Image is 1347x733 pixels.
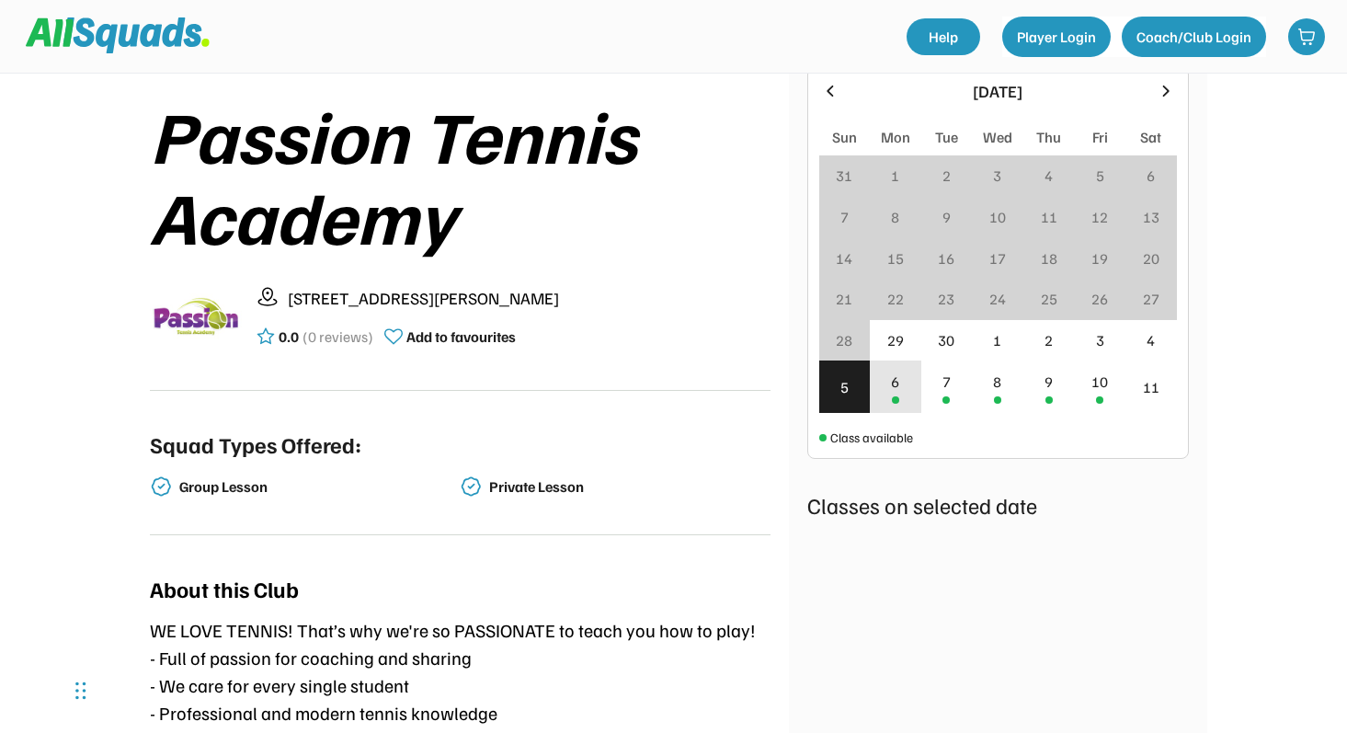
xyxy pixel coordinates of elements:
div: 29 [887,329,904,351]
div: Thu [1036,126,1061,148]
button: Coach/Club Login [1122,17,1266,57]
div: 23 [938,288,954,310]
div: 13 [1143,206,1159,228]
div: Add to favourites [406,326,516,348]
img: check-verified-01.svg [460,475,482,498]
div: Private Lesson [489,478,767,496]
img: logo_square.gif [150,270,242,362]
div: 22 [887,288,904,310]
img: Squad%20Logo.svg [26,17,210,52]
div: 3 [993,165,1001,187]
div: 7 [840,206,849,228]
div: Fri [1092,126,1108,148]
div: 6 [891,371,899,393]
div: 2 [942,165,951,187]
div: Sat [1140,126,1161,148]
div: Wed [983,126,1012,148]
div: 11 [1143,376,1159,398]
div: 18 [1041,247,1057,269]
a: Help [907,18,980,55]
div: 1 [993,329,1001,351]
div: 10 [989,206,1006,228]
div: 6 [1147,165,1155,187]
div: 17 [989,247,1006,269]
div: 1 [891,165,899,187]
div: 5 [1096,165,1104,187]
div: 19 [1091,247,1108,269]
div: 7 [942,371,951,393]
div: Mon [881,126,910,148]
button: Player Login [1002,17,1111,57]
div: 10 [1091,371,1108,393]
img: check-verified-01.svg [150,475,172,498]
div: 15 [887,247,904,269]
div: Sun [832,126,857,148]
div: 0.0 [279,326,299,348]
div: 25 [1041,288,1057,310]
div: 11 [1041,206,1057,228]
div: 9 [1044,371,1053,393]
div: Group Lesson [179,478,457,496]
div: 28 [836,329,852,351]
div: About this Club [150,572,299,605]
div: Tue [935,126,958,148]
div: 27 [1143,288,1159,310]
div: 12 [1091,206,1108,228]
div: 21 [836,288,852,310]
div: Passion Tennis Academy [150,94,771,256]
div: Squad Types Offered: [150,428,361,461]
div: Classes on selected date [807,488,1189,521]
div: 3 [1096,329,1104,351]
div: 31 [836,165,852,187]
div: [DATE] [850,79,1146,104]
div: (0 reviews) [303,326,373,348]
div: 30 [938,329,954,351]
div: 20 [1143,247,1159,269]
div: 4 [1147,329,1155,351]
div: 16 [938,247,954,269]
div: 8 [993,371,1001,393]
div: 26 [1091,288,1108,310]
div: [STREET_ADDRESS][PERSON_NAME] [288,286,771,311]
div: 2 [1044,329,1053,351]
div: 14 [836,247,852,269]
div: 8 [891,206,899,228]
div: 5 [840,376,849,398]
div: 4 [1044,165,1053,187]
div: 9 [942,206,951,228]
div: 24 [989,288,1006,310]
div: Class available [830,428,913,447]
img: shopping-cart-01%20%281%29.svg [1297,28,1316,46]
